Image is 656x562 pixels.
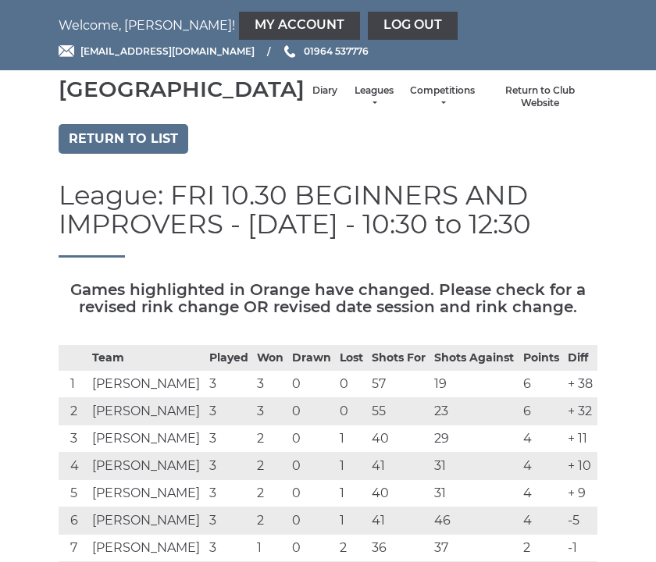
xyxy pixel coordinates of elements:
[336,479,368,507] td: 1
[59,45,74,57] img: Email
[564,345,597,370] th: Diff
[430,534,519,561] td: 37
[336,370,368,397] td: 0
[564,452,597,479] td: + 10
[564,507,597,534] td: -5
[368,425,430,452] td: 40
[288,345,336,370] th: Drawn
[253,479,288,507] td: 2
[519,534,564,561] td: 2
[59,181,597,258] h1: League: FRI 10.30 BEGINNERS AND IMPROVERS - [DATE] - 10:30 to 12:30
[336,534,368,561] td: 2
[519,425,564,452] td: 4
[519,452,564,479] td: 4
[336,345,368,370] th: Lost
[519,507,564,534] td: 4
[59,12,597,40] nav: Welcome, [PERSON_NAME]!
[205,345,253,370] th: Played
[519,479,564,507] td: 4
[282,44,369,59] a: Phone us 01964 537776
[253,425,288,452] td: 2
[288,534,336,561] td: 0
[564,370,597,397] td: + 38
[336,452,368,479] td: 1
[88,397,206,425] td: [PERSON_NAME]
[430,397,519,425] td: 23
[59,425,88,452] td: 3
[80,45,255,57] span: [EMAIL_ADDRESS][DOMAIN_NAME]
[59,452,88,479] td: 4
[253,397,288,425] td: 3
[430,345,519,370] th: Shots Against
[564,425,597,452] td: + 11
[430,479,519,507] td: 31
[304,45,369,57] span: 01964 537776
[205,452,253,479] td: 3
[288,425,336,452] td: 0
[239,12,360,40] a: My Account
[253,370,288,397] td: 3
[88,479,206,507] td: [PERSON_NAME]
[490,84,590,110] a: Return to Club Website
[288,397,336,425] td: 0
[88,345,206,370] th: Team
[284,45,295,58] img: Phone us
[430,370,519,397] td: 19
[353,84,394,110] a: Leagues
[88,452,206,479] td: [PERSON_NAME]
[59,507,88,534] td: 6
[205,507,253,534] td: 3
[312,84,337,98] a: Diary
[410,84,475,110] a: Competitions
[368,345,430,370] th: Shots For
[253,507,288,534] td: 2
[288,479,336,507] td: 0
[205,397,253,425] td: 3
[59,534,88,561] td: 7
[253,452,288,479] td: 2
[368,479,430,507] td: 40
[336,425,368,452] td: 1
[519,370,564,397] td: 6
[288,507,336,534] td: 0
[59,370,88,397] td: 1
[368,370,430,397] td: 57
[205,370,253,397] td: 3
[336,507,368,534] td: 1
[430,507,519,534] td: 46
[368,452,430,479] td: 41
[564,479,597,507] td: + 9
[564,397,597,425] td: + 32
[59,124,188,154] a: Return to list
[519,345,564,370] th: Points
[59,397,88,425] td: 2
[88,507,206,534] td: [PERSON_NAME]
[368,397,430,425] td: 55
[88,425,206,452] td: [PERSON_NAME]
[368,534,430,561] td: 36
[564,534,597,561] td: -1
[205,479,253,507] td: 3
[59,77,305,101] div: [GEOGRAPHIC_DATA]
[519,397,564,425] td: 6
[288,452,336,479] td: 0
[88,534,206,561] td: [PERSON_NAME]
[368,12,458,40] a: Log out
[288,370,336,397] td: 0
[368,507,430,534] td: 41
[336,397,368,425] td: 0
[205,425,253,452] td: 3
[430,425,519,452] td: 29
[59,479,88,507] td: 5
[253,345,288,370] th: Won
[59,281,597,315] h5: Games highlighted in Orange have changed. Please check for a revised rink change OR revised date ...
[59,44,255,59] a: Email [EMAIL_ADDRESS][DOMAIN_NAME]
[430,452,519,479] td: 31
[205,534,253,561] td: 3
[253,534,288,561] td: 1
[88,370,206,397] td: [PERSON_NAME]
